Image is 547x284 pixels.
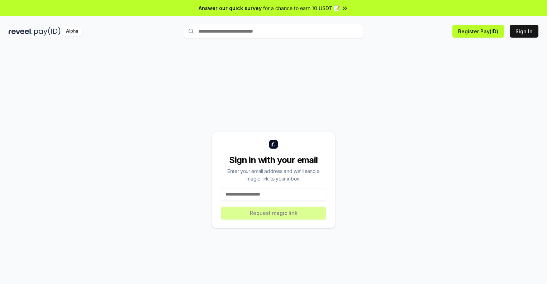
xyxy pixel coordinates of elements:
button: Sign In [510,25,538,38]
button: Register Pay(ID) [452,25,504,38]
img: pay_id [34,27,61,36]
div: Alpha [62,27,82,36]
img: logo_small [269,140,278,149]
span: for a chance to earn 10 USDT 📝 [263,4,340,12]
div: Sign in with your email [221,154,326,166]
img: reveel_dark [9,27,33,36]
span: Answer our quick survey [199,4,262,12]
div: Enter your email address and we’ll send a magic link to your inbox. [221,167,326,182]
